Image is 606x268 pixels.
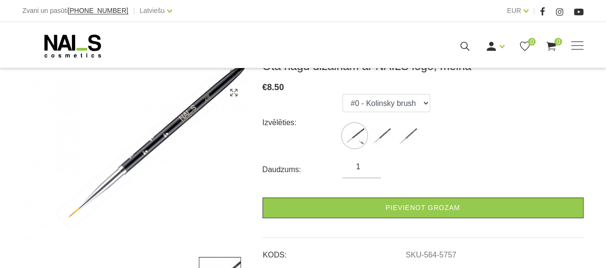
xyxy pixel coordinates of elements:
[68,7,128,14] a: [PHONE_NUMBER]
[263,198,583,218] a: Pievienot grozam
[406,251,457,259] a: SKU-564-5757
[267,82,284,92] span: 8.50
[263,115,343,130] div: Izvēlēties:
[263,243,405,261] td: KODS:
[263,162,343,177] div: Daudzums:
[507,5,521,16] a: EUR
[23,5,128,17] div: Zvani un pasūti
[343,124,366,148] img: ...
[133,5,135,17] span: |
[533,5,535,17] span: |
[519,40,531,52] a: 0
[263,82,267,92] span: €
[545,40,557,52] a: 0
[23,59,248,243] img: ...
[395,124,419,148] img: ...
[554,38,562,46] span: 0
[140,5,165,16] a: Latviešu
[528,38,536,46] span: 0
[369,124,393,148] img: ...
